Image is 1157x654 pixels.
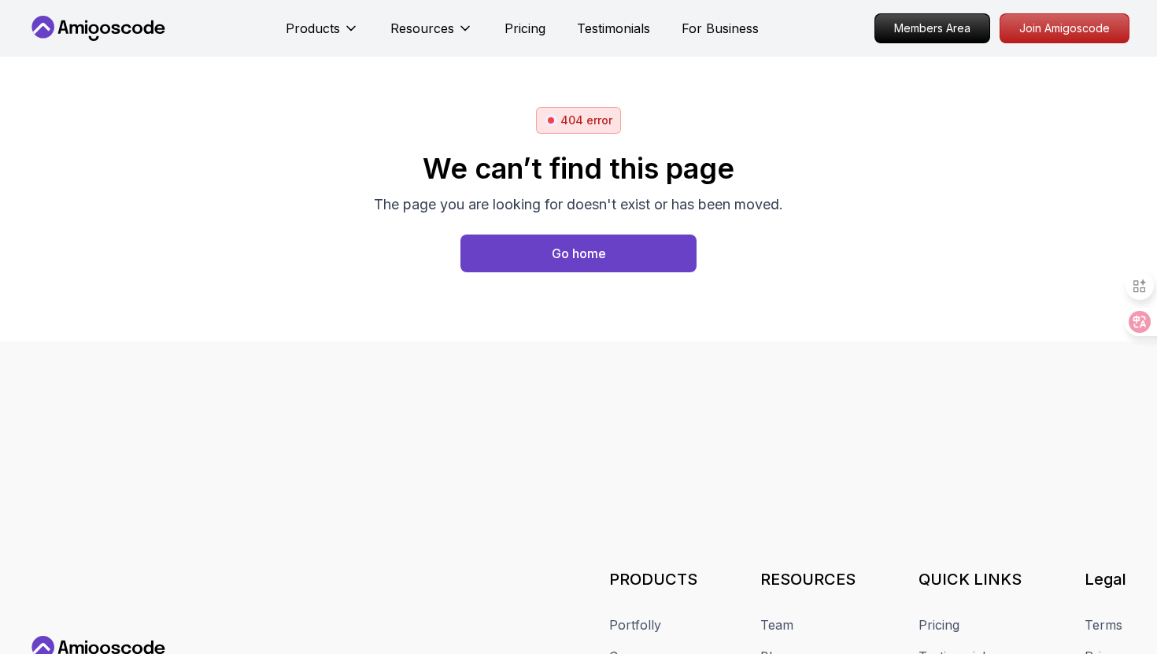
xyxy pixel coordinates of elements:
h2: We can’t find this page [374,153,783,184]
p: The page you are looking for doesn't exist or has been moved. [374,194,783,216]
h3: RESOURCES [760,568,856,590]
a: Terms [1085,615,1122,634]
p: Members Area [875,14,989,42]
button: Go home [460,235,697,272]
p: Join Amigoscode [1000,14,1129,42]
h3: QUICK LINKS [919,568,1022,590]
div: Go home [552,244,606,263]
a: Pricing [505,19,545,38]
a: Portfolly [609,615,661,634]
button: Products [286,19,359,50]
a: For Business [682,19,759,38]
a: Pricing [919,615,959,634]
p: Products [286,19,340,38]
p: Resources [390,19,454,38]
a: Testimonials [577,19,650,38]
h3: Legal [1085,568,1129,590]
a: Home page [460,235,697,272]
button: Resources [390,19,473,50]
a: Members Area [874,13,990,43]
p: 404 error [560,113,612,128]
a: Join Amigoscode [1000,13,1129,43]
a: Team [760,615,793,634]
h3: PRODUCTS [609,568,697,590]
